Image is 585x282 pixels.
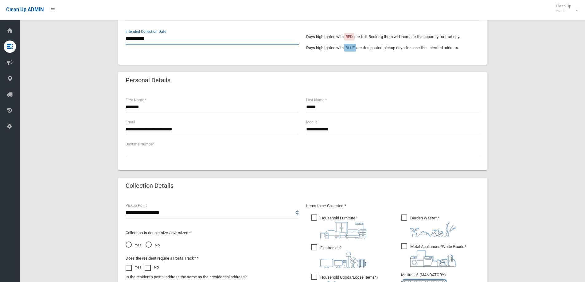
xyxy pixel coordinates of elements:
span: BLUE [345,45,355,50]
span: Household Furniture [311,214,366,238]
label: Yes [126,264,142,271]
i: ? [320,216,366,238]
img: aa9efdbe659d29b613fca23ba79d85cb.png [320,222,366,238]
span: RED [345,34,353,39]
header: Personal Details [118,74,178,86]
img: 4fd8a5c772b2c999c83690221e5242e0.png [410,222,456,237]
span: Clean Up [553,4,577,13]
span: Yes [126,241,142,249]
header: Collection Details [118,180,181,192]
p: Days highlighted with are designated pickup days for zone the selected address. [306,44,479,52]
label: Does the resident require a Postal Pack? * [126,255,199,262]
label: Is the resident's postal address the same as their residential address? [126,273,247,281]
i: ? [410,216,456,237]
span: No [146,241,160,249]
span: Electronics [311,244,366,268]
img: 394712a680b73dbc3d2a6a3a7ffe5a07.png [320,252,366,268]
i: ? [410,244,466,267]
label: No [145,264,159,271]
span: Garden Waste* [401,214,456,237]
i: ? [320,245,366,268]
img: 36c1b0289cb1767239cdd3de9e694f19.png [410,250,456,267]
span: Clean Up ADMIN [6,7,44,13]
p: Items to be Collected * [306,202,479,210]
small: Admin [556,8,571,13]
span: Metal Appliances/White Goods [401,243,466,267]
p: Collection is double size / oversized * [126,229,299,237]
p: Days highlighted with are full. Booking them will increase the capacity for that day. [306,33,479,41]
